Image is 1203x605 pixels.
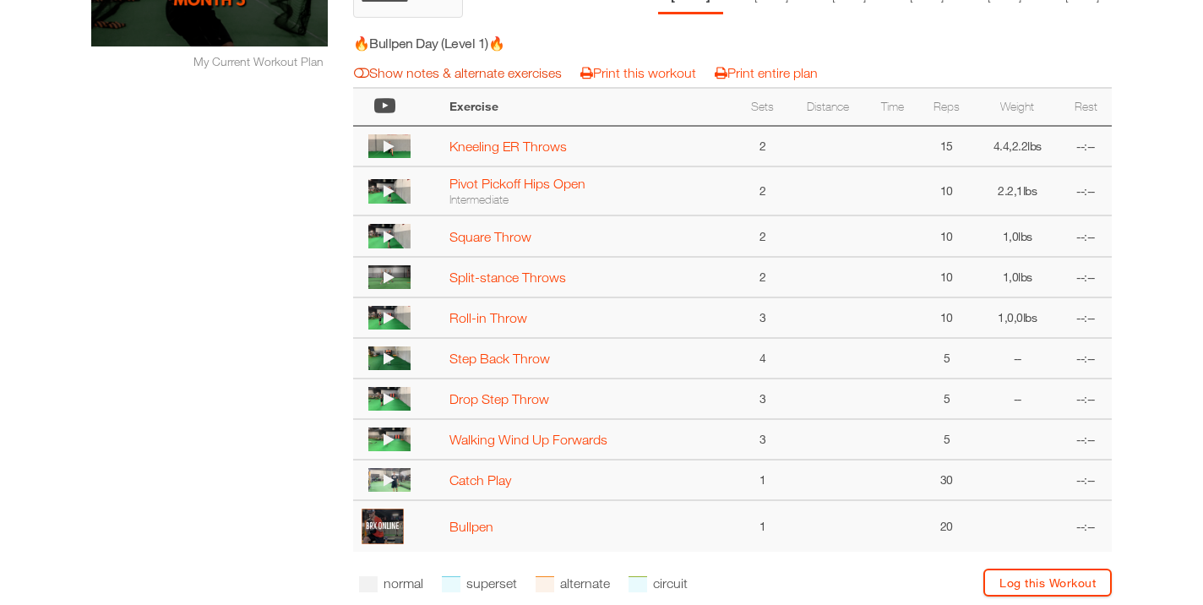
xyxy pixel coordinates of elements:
[449,519,493,534] a: Bullpen
[1059,460,1112,500] td: --:--
[918,215,975,256] td: 10
[918,126,975,166] td: 15
[737,126,789,166] td: 2
[368,306,411,330] img: thumbnail.png
[1059,215,1112,256] td: --:--
[449,472,511,488] a: Catch Play
[368,346,411,370] img: thumbnail.png
[918,338,975,379] td: 5
[1059,500,1112,552] td: --:--
[975,88,1060,126] th: Weight
[975,215,1060,256] td: 1,0
[353,34,655,52] h5: 🔥Bullpen Day (Level 1)🔥
[1059,297,1112,338] td: --:--
[442,569,517,598] li: superset
[737,215,789,256] td: 2
[449,351,550,366] a: Step Back Throw
[1059,419,1112,460] td: --:--
[1059,166,1112,215] td: --:--
[449,229,531,244] a: Square Throw
[368,428,411,451] img: thumbnail.png
[449,270,566,285] a: Split-stance Throws
[918,257,975,297] td: 10
[1027,139,1042,153] span: lbs
[449,139,567,154] a: Kneeling ER Throws
[580,65,696,80] a: Print this workout
[866,88,918,126] th: Time
[975,257,1060,297] td: 1,0
[354,65,562,80] a: Show notes & alternate exercises
[1018,270,1032,284] span: lbs
[1018,229,1032,243] span: lbs
[91,52,328,70] div: My Current Workout Plan
[975,379,1060,419] td: --
[1023,310,1037,324] span: lbs
[737,379,789,419] td: 3
[918,460,975,500] td: 30
[1023,183,1037,198] span: lbs
[368,265,411,289] img: thumbnail.png
[449,310,527,325] a: Roll-in Throw
[918,297,975,338] td: 10
[737,460,789,500] td: 1
[368,224,411,248] img: thumbnail.png
[975,166,1060,215] td: 2.2,1
[368,134,411,158] img: thumbnail.png
[449,192,728,207] div: Intermediate
[359,569,423,598] li: normal
[975,126,1060,166] td: 4.4,2.2
[629,569,688,598] li: circuit
[975,338,1060,379] td: --
[918,500,975,552] td: 20
[983,569,1112,597] a: Log this Workout
[449,176,585,191] a: Pivot Pickoff Hips Open
[1059,257,1112,297] td: --:--
[1059,338,1112,379] td: --:--
[737,297,789,338] td: 3
[737,88,789,126] th: Sets
[1059,88,1112,126] th: Rest
[737,500,789,552] td: 1
[449,432,607,447] a: Walking Wind Up Forwards
[789,88,867,126] th: Distance
[737,338,789,379] td: 4
[368,179,411,203] img: thumbnail.png
[441,88,737,126] th: Exercise
[1059,126,1112,166] td: --:--
[975,297,1060,338] td: 1,0,0
[1059,379,1112,419] td: --:--
[737,419,789,460] td: 3
[918,88,975,126] th: Reps
[737,166,789,215] td: 2
[368,468,411,492] img: thumbnail.png
[737,257,789,297] td: 2
[715,65,818,80] a: Print entire plan
[536,569,610,598] li: alternate
[918,419,975,460] td: 5
[918,166,975,215] td: 10
[362,509,404,544] img: profile.PNG
[918,379,975,419] td: 5
[368,387,411,411] img: thumbnail.png
[449,391,549,406] a: Drop Step Throw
